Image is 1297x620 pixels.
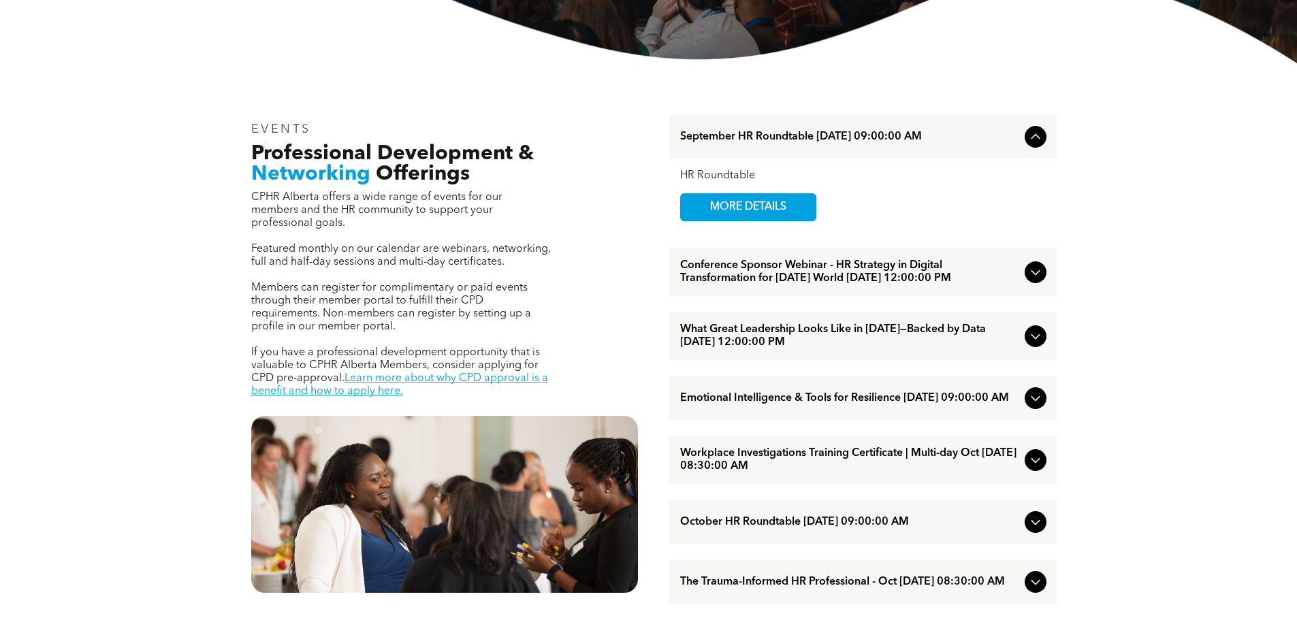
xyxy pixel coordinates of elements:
span: If you have a professional development opportunity that is valuable to CPHR Alberta Members, cons... [251,347,540,384]
span: Offerings [376,164,470,184]
div: HR Roundtable [680,169,1046,182]
span: MORE DETAILS [694,194,802,221]
span: What Great Leadership Looks Like in [DATE]—Backed by Data [DATE] 12:00:00 PM [680,323,1019,349]
span: Conference Sponsor Webinar - HR Strategy in Digital Transformation for [DATE] World [DATE] 12:00:... [680,259,1019,285]
span: Workplace Investigations Training Certificate | Multi-day Oct [DATE] 08:30:00 AM [680,447,1019,473]
span: Networking [251,164,370,184]
span: Emotional Intelligence & Tools for Resilience [DATE] 09:00:00 AM [680,392,1019,405]
span: Featured monthly on our calendar are webinars, networking, full and half-day sessions and multi-d... [251,244,551,267]
span: EVENTS [251,123,312,135]
a: MORE DETAILS [680,193,816,221]
span: CPHR Alberta offers a wide range of events for our members and the HR community to support your p... [251,192,502,229]
span: The Trauma-Informed HR Professional - Oct [DATE] 08:30:00 AM [680,576,1019,589]
span: Members can register for complimentary or paid events through their member portal to fulfill thei... [251,282,531,332]
span: October HR Roundtable [DATE] 09:00:00 AM [680,516,1019,529]
span: September HR Roundtable [DATE] 09:00:00 AM [680,131,1019,144]
span: Professional Development & [251,144,534,164]
a: Learn more about why CPD approval is a benefit and how to apply here. [251,373,548,397]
